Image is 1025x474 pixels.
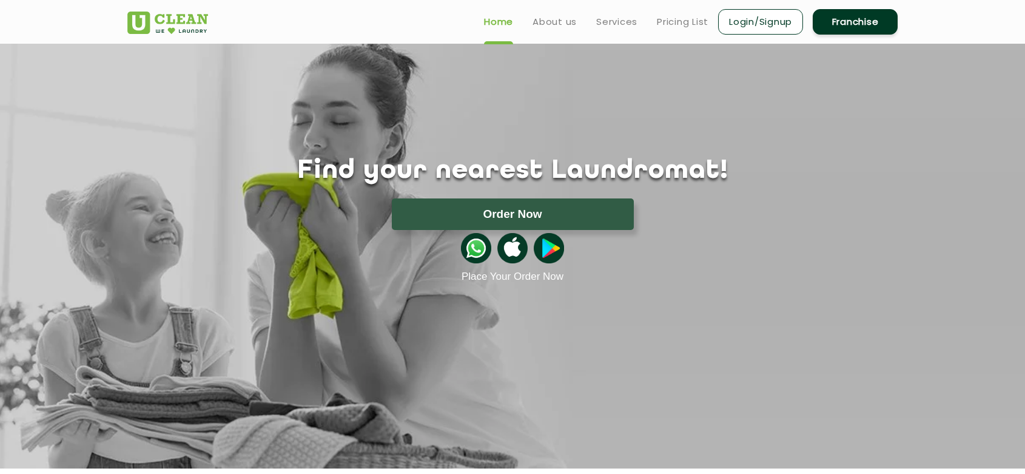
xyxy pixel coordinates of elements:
img: apple-icon.png [497,233,528,263]
button: Order Now [392,198,634,230]
a: Home [484,15,513,29]
a: Place Your Order Now [462,271,563,283]
img: whatsappicon.png [461,233,491,263]
a: Services [596,15,637,29]
h1: Find your nearest Laundromat! [118,156,907,186]
a: About us [533,15,577,29]
a: Pricing List [657,15,708,29]
img: playstoreicon.png [534,233,564,263]
a: Login/Signup [718,9,803,35]
a: Franchise [813,9,898,35]
img: UClean Laundry and Dry Cleaning [127,12,208,34]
